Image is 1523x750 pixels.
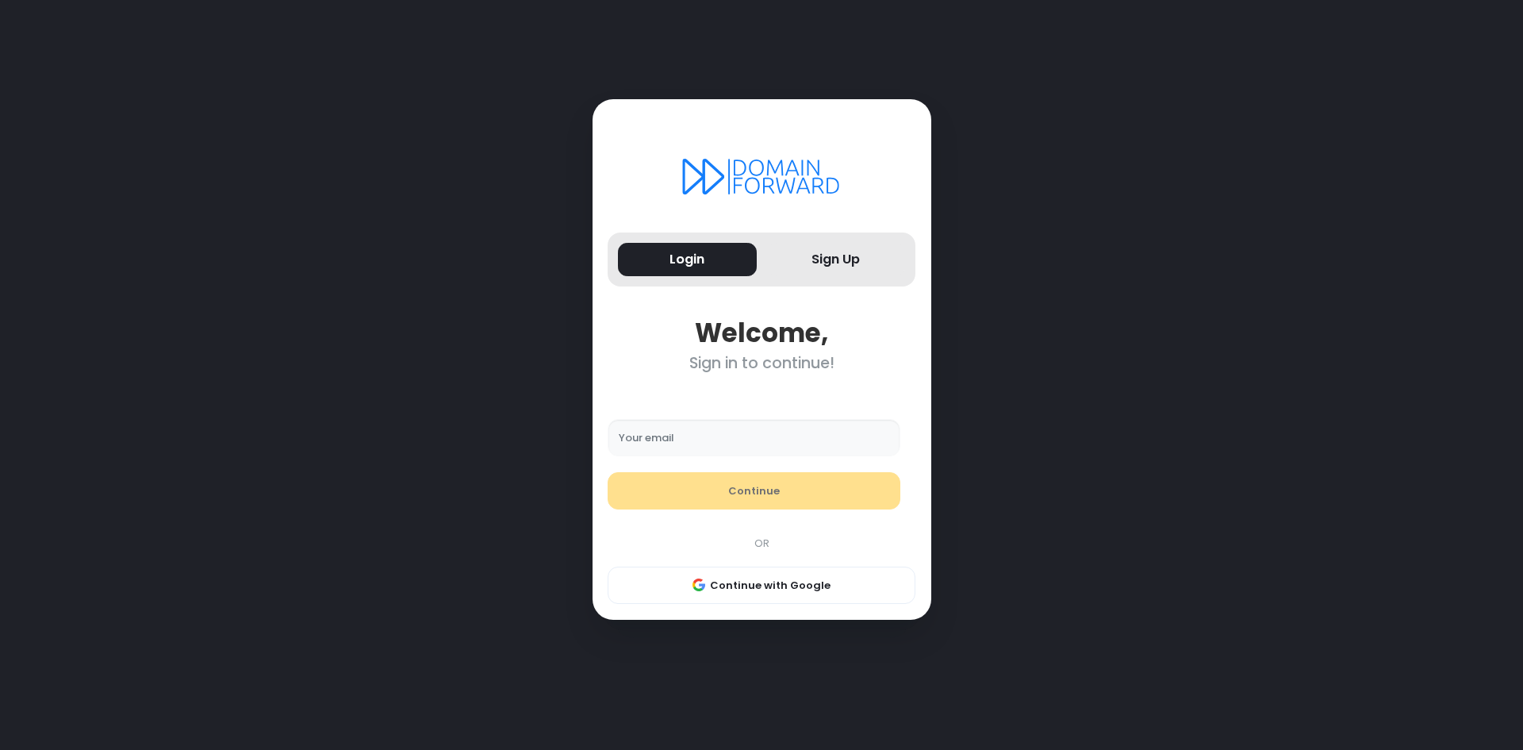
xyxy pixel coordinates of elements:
button: Continue with Google [608,567,915,605]
div: Welcome, [608,317,915,348]
div: OR [600,536,923,552]
div: Sign in to continue! [608,354,915,372]
button: Login [618,243,757,277]
button: Sign Up [767,243,906,277]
